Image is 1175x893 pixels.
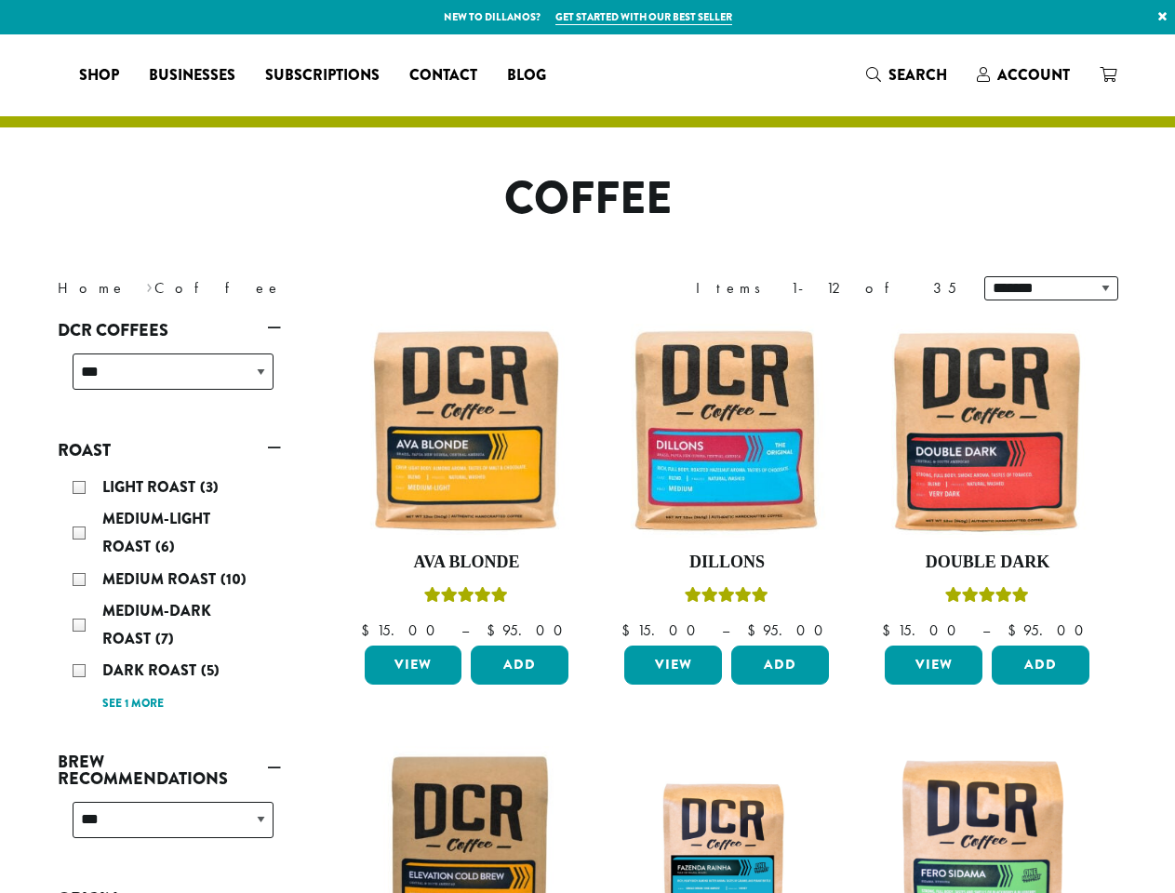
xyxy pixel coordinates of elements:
span: $ [361,620,377,640]
span: (10) [220,568,247,590]
a: Shop [64,60,134,90]
span: Shop [79,64,119,87]
a: DCR Coffees [58,314,281,346]
a: DillonsRated 5.00 out of 5 [620,324,834,638]
div: Roast [58,466,281,724]
span: Dark Roast [102,660,201,681]
span: $ [1008,620,1023,640]
img: Ava-Blonde-12oz-1-300x300.jpg [359,324,573,538]
span: – [461,620,469,640]
span: $ [621,620,637,640]
span: Light Roast [102,476,200,498]
bdi: 95.00 [487,620,571,640]
a: Home [58,278,127,298]
a: Roast [58,434,281,466]
span: Subscriptions [265,64,380,87]
div: Rated 4.50 out of 5 [945,584,1029,612]
span: Search [888,64,947,86]
h4: Double Dark [880,553,1094,573]
a: See 1 more [102,695,164,713]
a: Ava BlondeRated 5.00 out of 5 [360,324,574,638]
bdi: 15.00 [882,620,965,640]
a: Brew Recommendations [58,746,281,794]
div: Items 1-12 of 35 [696,277,956,300]
a: Get started with our best seller [555,9,732,25]
span: Blog [507,64,546,87]
a: View [624,646,722,685]
a: View [885,646,982,685]
bdi: 95.00 [747,620,832,640]
bdi: 15.00 [621,620,704,640]
span: › [146,271,153,300]
h4: Ava Blonde [360,553,574,573]
button: Add [731,646,829,685]
span: – [722,620,729,640]
span: $ [747,620,763,640]
span: Account [997,64,1070,86]
a: Search [851,60,962,90]
span: $ [487,620,502,640]
span: (3) [200,476,219,498]
span: – [982,620,990,640]
a: View [365,646,462,685]
span: $ [882,620,898,640]
h4: Dillons [620,553,834,573]
span: (6) [155,536,175,557]
nav: Breadcrumb [58,277,560,300]
button: Add [471,646,568,685]
img: Dillons-12oz-300x300.jpg [620,324,834,538]
span: Medium-Light Roast [102,508,210,557]
a: Double DarkRated 4.50 out of 5 [880,324,1094,638]
span: (7) [155,628,174,649]
img: Double-Dark-12oz-300x300.jpg [880,324,1094,538]
div: Rated 5.00 out of 5 [685,584,768,612]
span: Businesses [149,64,235,87]
h1: Coffee [44,172,1132,226]
button: Add [992,646,1089,685]
span: Medium Roast [102,568,220,590]
bdi: 15.00 [361,620,444,640]
bdi: 95.00 [1008,620,1092,640]
div: Rated 5.00 out of 5 [424,584,508,612]
span: (5) [201,660,220,681]
div: DCR Coffees [58,346,281,412]
span: Medium-Dark Roast [102,600,211,649]
div: Brew Recommendations [58,794,281,860]
span: Contact [409,64,477,87]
